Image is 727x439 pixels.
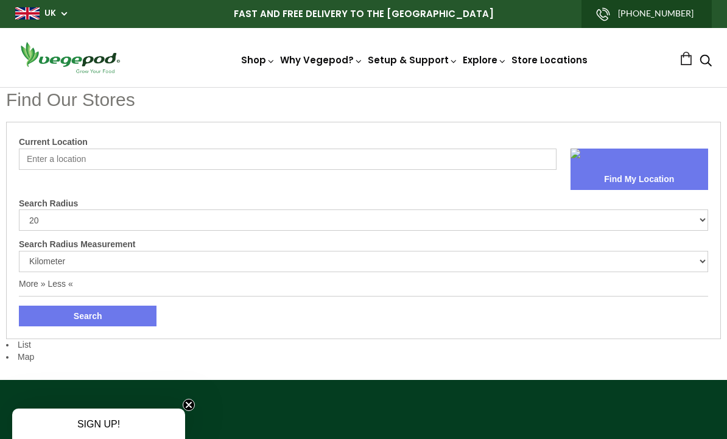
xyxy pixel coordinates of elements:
[511,54,588,66] a: Store Locations
[241,54,275,66] a: Shop
[47,279,72,289] a: Less «
[6,87,721,113] h1: Find Our Stores
[571,149,580,158] img: sca.location-find-location.png
[77,419,120,429] span: SIGN UP!
[15,40,125,75] img: Vegepod
[183,399,195,411] button: Close teaser
[280,54,363,66] a: Why Vegepod?
[19,239,708,251] label: Search Radius Measurement
[571,169,708,190] button: Find My Location
[19,136,708,149] label: Current Location
[19,198,708,210] label: Search Radius
[700,55,712,68] a: Search
[15,7,40,19] img: gb_large.png
[19,279,46,289] a: More »
[44,7,56,19] a: UK
[368,54,458,66] a: Setup & Support
[6,113,721,351] li: List
[463,54,507,66] a: Explore
[19,149,557,170] input: Enter a location
[12,409,185,439] div: SIGN UP!Close teaser
[6,351,721,363] li: Map
[19,306,156,326] button: Search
